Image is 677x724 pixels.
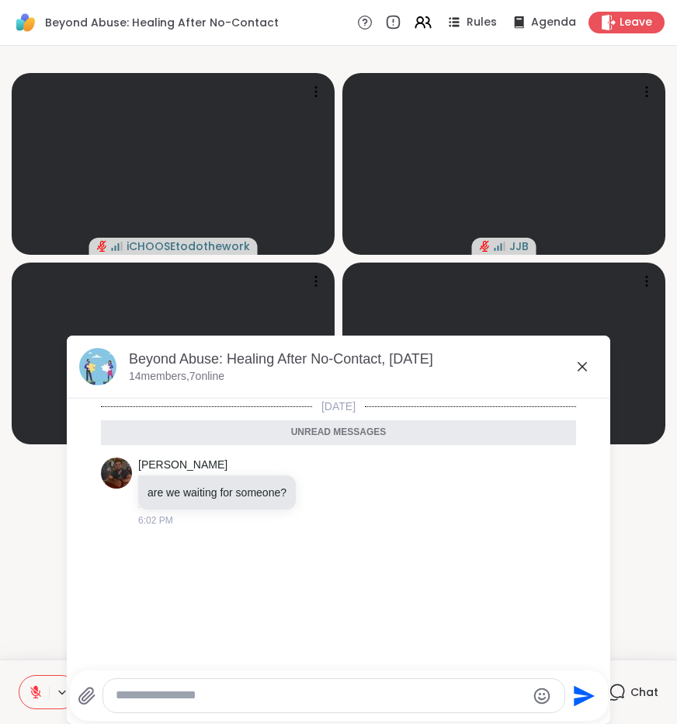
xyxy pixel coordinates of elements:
a: [PERSON_NAME] [138,458,227,473]
span: Leave [620,15,652,30]
img: https://sharewell-space-live.sfo3.digitaloceanspaces.com/user-generated/04a57169-5ada-4c86-92de-8... [101,458,132,489]
span: Chat [630,684,658,700]
img: ShareWell Logomark [12,9,39,36]
span: Agenda [531,15,576,30]
p: 14 members, 7 online [129,369,224,385]
span: JJB [509,238,529,254]
span: audio-muted [480,241,491,252]
p: are we waiting for someone? [148,485,286,500]
div: Unread messages [101,420,576,445]
span: 6:02 PM [138,513,173,527]
span: Rules [467,15,497,30]
span: [DATE] [312,399,365,414]
div: Beyond Abuse: Healing After No-Contact, [DATE] [129,350,598,369]
span: audio-muted [97,241,108,252]
span: Beyond Abuse: Healing After No-Contact [45,15,279,30]
span: iCHOOSEtodothework [127,238,250,254]
img: Beyond Abuse: Healing After No-Contact, Sep 06 [79,348,116,385]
